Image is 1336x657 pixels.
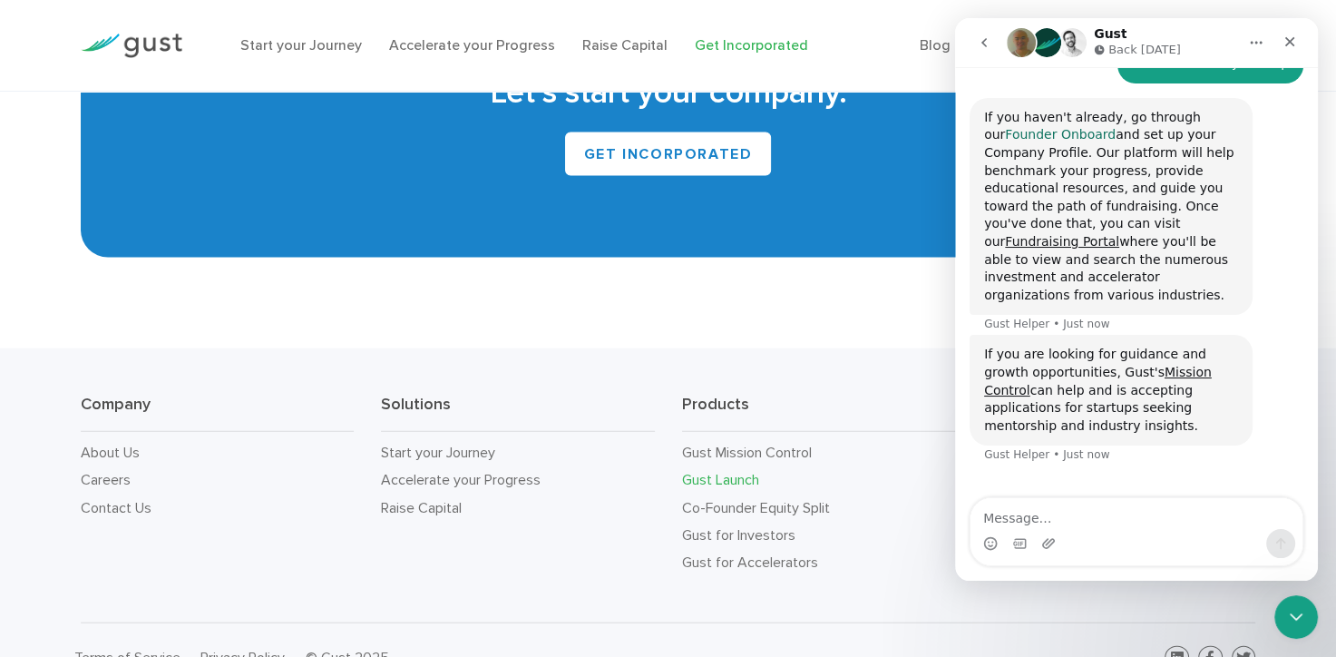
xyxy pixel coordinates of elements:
[81,471,131,488] a: Careers
[695,36,808,54] a: Get Incorporated
[81,394,354,432] h3: Company
[682,444,812,461] a: Gust Mission Control
[240,36,362,54] a: Start your Journey
[381,471,541,488] a: Accelerate your Progress
[381,444,495,461] a: Start your Journey
[920,36,951,54] a: Blog
[682,499,830,516] a: Co-Founder Equity Split
[381,394,654,432] h3: Solutions
[81,444,140,461] a: About Us
[389,36,555,54] a: Accelerate your Progress
[81,499,151,516] a: Contact Us
[582,36,668,54] a: Raise Capital
[1274,595,1318,639] iframe: Intercom live chat
[81,34,182,58] img: Gust Logo
[682,394,955,432] h3: Products
[682,471,759,488] a: Gust Launch
[565,132,772,176] a: Get INCORPORATED
[108,71,1229,114] h2: Let’s start your company.
[682,526,795,544] a: Gust for Investors
[682,554,818,571] a: Gust for Accelerators
[955,18,1318,581] iframe: Intercom live chat
[381,499,462,516] a: Raise Capital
